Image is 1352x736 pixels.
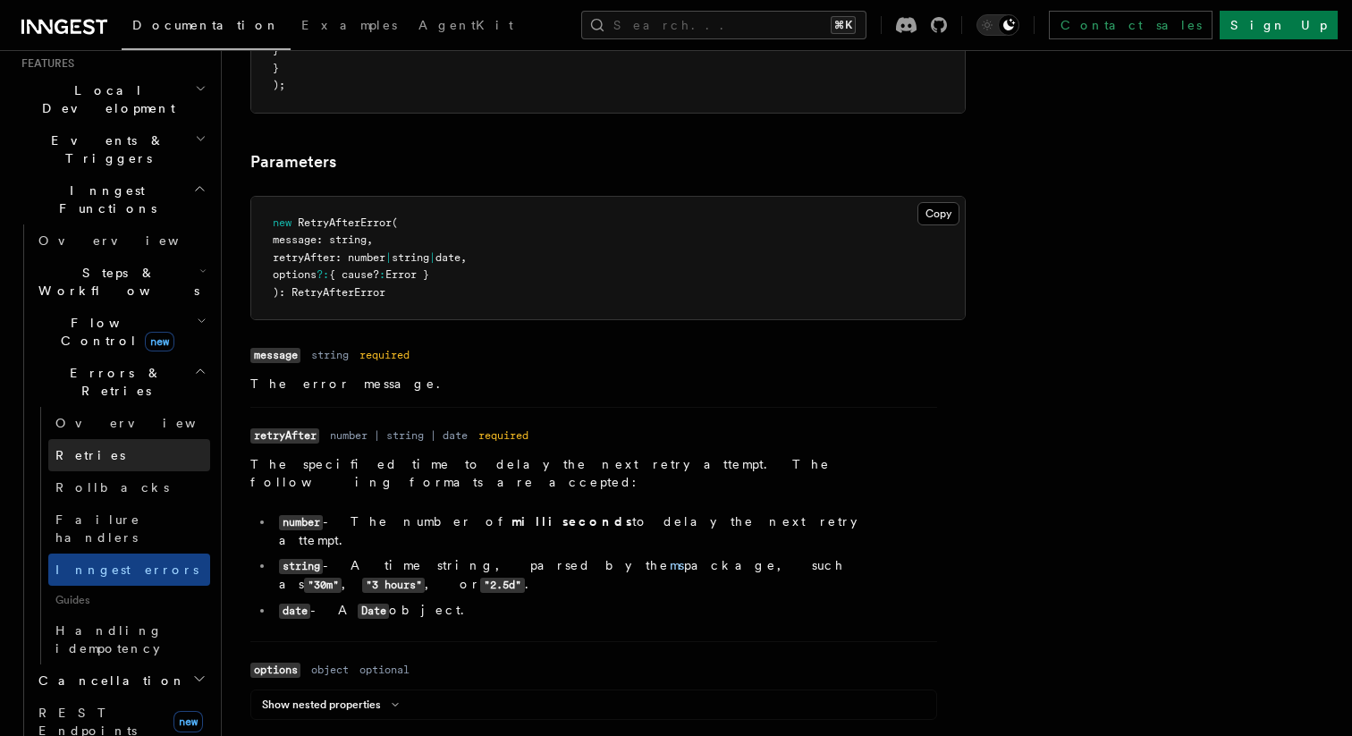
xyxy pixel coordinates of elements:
span: , [461,251,467,264]
code: Date [358,604,389,619]
button: Cancellation [31,664,210,697]
a: Failure handlers [48,503,210,554]
code: message [250,348,300,363]
span: ?: [317,268,329,281]
span: : [379,268,385,281]
a: Examples [291,5,408,48]
span: ): RetryAfterError [273,286,385,299]
span: , [367,233,373,246]
a: Contact sales [1049,11,1213,39]
p: The error message. [250,375,937,393]
span: Error } [385,268,429,281]
span: Handling idempotency [55,623,163,656]
span: ( [392,216,398,229]
span: | [429,251,435,264]
span: ); [273,79,285,91]
span: Steps & Workflows [31,264,199,300]
span: Guides [48,586,210,614]
span: new [145,332,174,351]
span: options [273,268,317,281]
a: Handling idempotency [48,614,210,664]
dd: object [311,663,349,677]
button: Events & Triggers [14,124,210,174]
a: ms [670,558,684,572]
span: Overview [38,233,223,248]
button: Flow Controlnew [31,307,210,357]
span: Failure handlers [55,512,140,545]
a: Overview [31,224,210,257]
span: date [435,251,461,264]
span: Documentation [132,18,280,32]
a: Documentation [122,5,291,50]
span: Inngest errors [55,563,199,577]
code: date [279,604,310,619]
button: Inngest Functions [14,174,210,224]
button: Toggle dark mode [976,14,1019,36]
kbd: ⌘K [831,16,856,34]
span: Inngest Functions [14,182,193,217]
button: Copy [917,202,959,225]
span: string [392,251,429,264]
p: The specified time to delay the next retry attempt. The following formats are accepted: [250,455,937,491]
div: Errors & Retries [31,407,210,664]
code: "3 hours" [362,578,425,593]
dd: string [311,348,349,362]
a: Sign Up [1220,11,1338,39]
a: Rollbacks [48,471,210,503]
button: Local Development [14,74,210,124]
span: retryAfter: number [273,251,385,264]
dd: required [478,428,528,443]
span: AgentKit [418,18,513,32]
code: number [279,515,323,530]
span: Cancellation [31,672,186,689]
dd: required [359,348,410,362]
span: Rollbacks [55,480,169,495]
li: - A time string, parsed by the package, such as , , or . [274,556,937,594]
button: Show nested properties [262,698,406,712]
span: Local Development [14,81,195,117]
code: options [250,663,300,678]
dd: number | string | date [330,428,468,443]
span: Retries [55,448,125,462]
li: - The number of to delay the next retry attempt. [274,512,937,549]
code: retryAfter [250,428,319,444]
span: Overview [55,416,240,430]
li: - A object. [274,601,937,620]
span: Examples [301,18,397,32]
span: { cause? [329,268,379,281]
code: "30m" [304,578,342,593]
a: Overview [48,407,210,439]
code: "2.5d" [480,578,524,593]
strong: milliseconds [511,514,632,529]
button: Errors & Retries [31,357,210,407]
span: Features [14,56,74,71]
code: string [279,559,323,574]
span: Flow Control [31,314,197,350]
span: new [173,711,203,732]
a: AgentKit [408,5,524,48]
span: } [273,62,279,74]
button: Steps & Workflows [31,257,210,307]
button: Search...⌘K [581,11,866,39]
span: | [385,251,392,264]
span: new [273,216,292,229]
span: message: string [273,233,367,246]
span: Errors & Retries [31,364,194,400]
span: Events & Triggers [14,131,195,167]
a: Parameters [250,149,336,174]
span: RetryAfterError [298,216,392,229]
a: Retries [48,439,210,471]
dd: optional [359,663,410,677]
a: Inngest errors [48,554,210,586]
